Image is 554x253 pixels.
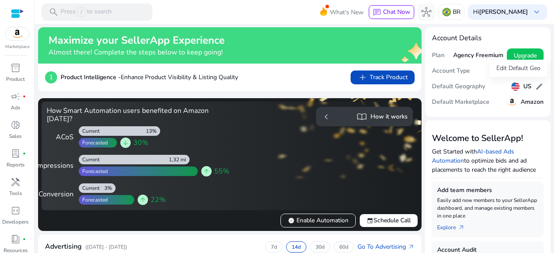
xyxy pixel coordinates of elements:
div: Current [79,128,100,135]
button: addTrack Product [351,70,415,84]
h4: How Smart Automation users benefited on Amazon [DATE]? [47,107,226,123]
span: / [77,7,85,17]
span: Track Product [358,72,408,83]
span: event [367,217,374,224]
p: Easily add new members to your SellerApp dashboard, and manage existing members in one place [437,196,538,220]
span: chevron_left [321,112,332,122]
h5: Add team members [437,187,538,194]
button: eventSchedule Call [359,214,418,227]
span: arrow_downward [122,139,129,146]
span: edit [535,82,544,91]
div: ACoS [47,132,74,142]
span: fiber_manual_record [23,237,26,241]
p: 60d [339,243,348,250]
div: Current [79,185,100,192]
h5: Plan [432,52,444,59]
div: Forecasted [79,196,108,203]
span: arrow_upward [203,168,210,175]
h5: US [523,83,531,90]
img: us.svg [511,82,520,91]
p: Press to search [61,7,112,17]
span: 55% [214,166,229,176]
img: amazon.svg [6,27,29,40]
span: import_contacts [357,112,367,122]
p: Marketplace [5,44,29,50]
p: 1 [45,71,57,83]
div: Forecasted [79,139,108,146]
p: BR [453,4,461,19]
span: keyboard_arrow_down [531,7,542,17]
span: search [48,7,59,17]
button: Upgrade [507,48,544,62]
span: verified [288,217,295,224]
span: chat [373,8,381,17]
p: Tools [9,189,22,197]
h5: Agency Freemium [453,52,503,59]
p: Hi [473,9,528,15]
span: campaign [10,91,21,102]
span: arrow_outward [458,224,465,231]
span: Schedule Call [367,216,411,225]
span: 30% [133,138,148,148]
h3: Welcome to SellerApp! [432,133,544,144]
button: verifiedEnable Automation [280,214,356,227]
h4: Advertising [45,243,82,251]
a: Explorearrow_outward [437,220,472,232]
a: Go To Advertisingarrow_outward [358,242,415,251]
div: 1,32 mi [169,156,190,163]
span: fiber_manual_record [23,152,26,155]
p: ([DATE] - [DATE]) [85,243,127,251]
b: [PERSON_NAME] [479,8,528,16]
button: chatChat Now [369,5,414,19]
span: code_blocks [10,205,21,216]
span: hub [421,7,432,17]
p: Reports [6,161,25,169]
div: Conversion [47,189,74,199]
p: Developers [2,218,29,226]
span: inventory_2 [10,63,21,73]
span: lab_profile [10,148,21,159]
h2: Maximize your SellerApp Experience [48,34,225,47]
span: 22% [151,195,166,205]
div: Edit Default Geo [490,60,548,77]
img: amazon.svg [507,97,517,107]
h4: Almost there! Complete the steps below to keep going! [48,48,225,57]
p: 14d [292,243,301,250]
div: 13% [146,128,160,135]
p: 7d [271,243,277,250]
div: Current [79,156,100,163]
span: book_4 [10,234,21,244]
span: What's New [330,5,364,20]
span: handyman [10,177,21,187]
h5: Account Type [432,67,470,75]
span: Enable Automation [288,216,348,225]
span: Upgrade [514,51,537,60]
span: arrow_upward [139,196,146,203]
b: Product Intelligence - [61,73,121,81]
h5: Default Marketplace [432,99,490,106]
h4: Account Details [432,34,544,42]
span: fiber_manual_record [23,95,26,98]
p: 30d [316,243,325,250]
span: Chat Now [383,8,410,16]
p: Sales [9,132,22,140]
button: hub [418,3,435,21]
span: arrow_outward [408,243,415,250]
p: Product [6,75,25,83]
p: Get Started with to optimize bids and ad placements to reach the right audience [432,147,544,174]
div: Impressions [47,160,74,171]
a: AI-based Ads Automation [432,147,514,165]
span: add [358,72,368,83]
h5: Amazon [521,99,544,106]
p: Ads [11,104,20,112]
div: Forecasted [79,168,108,175]
p: Enhance Product Visibility & Listing Quality [61,73,238,82]
h5: How it works [370,113,408,121]
div: 3% [104,185,116,192]
span: donut_small [10,120,21,130]
img: br.svg [442,8,451,16]
h5: Default Geography [432,83,485,90]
